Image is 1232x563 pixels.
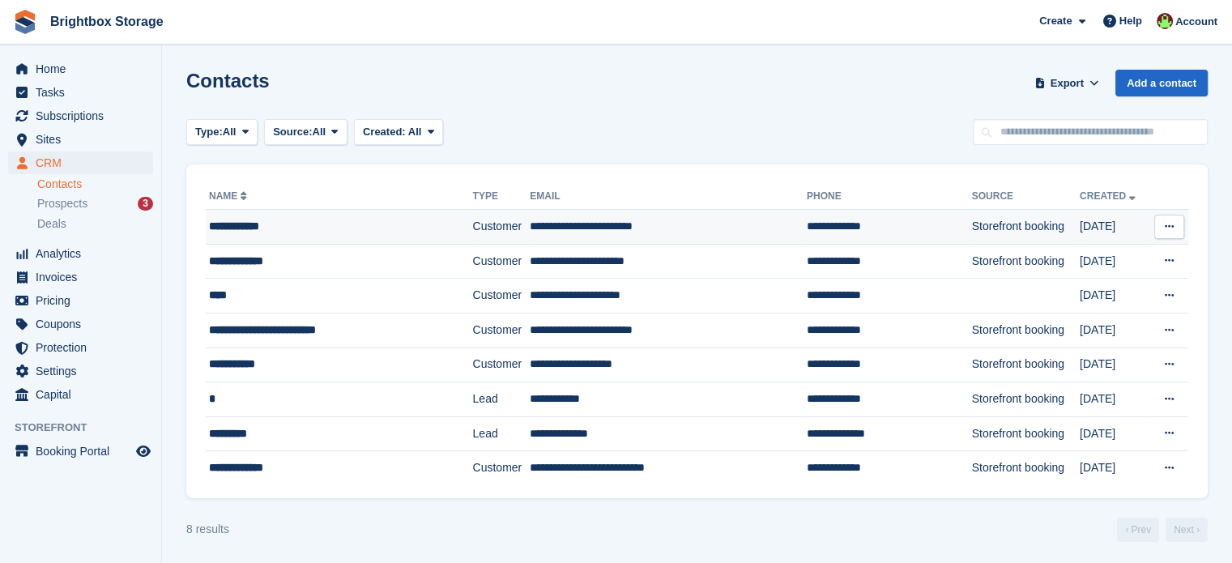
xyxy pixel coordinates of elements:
td: Customer [472,210,530,245]
td: [DATE] [1080,348,1149,382]
td: Storefront booking [972,210,1080,245]
td: Storefront booking [972,313,1080,348]
span: Source: [273,124,312,140]
a: Name [209,190,250,202]
span: Account [1175,14,1217,30]
td: Storefront booking [972,348,1080,382]
td: [DATE] [1080,279,1149,313]
td: Storefront booking [972,416,1080,451]
td: [DATE] [1080,313,1149,348]
a: menu [8,336,153,359]
h1: Contacts [186,70,270,92]
span: Created: [363,126,406,138]
td: Lead [472,382,530,417]
a: menu [8,242,153,265]
span: Type: [195,124,223,140]
img: Marlena [1157,13,1173,29]
button: Created: All [354,119,443,146]
a: menu [8,360,153,382]
span: Pricing [36,289,133,312]
span: Home [36,58,133,80]
td: Storefront booking [972,451,1080,485]
th: Source [972,184,1080,210]
span: Capital [36,383,133,406]
a: Brightbox Storage [44,8,170,35]
span: Help [1119,13,1142,29]
td: Storefront booking [972,244,1080,279]
td: [DATE] [1080,210,1149,245]
span: Deals [37,216,66,232]
span: Tasks [36,81,133,104]
div: 3 [138,197,153,211]
a: menu [8,104,153,127]
span: Analytics [36,242,133,265]
td: Lead [472,416,530,451]
span: All [223,124,237,140]
button: Export [1031,70,1102,96]
a: Contacts [37,177,153,192]
td: Customer [472,348,530,382]
a: Previous [1117,518,1159,542]
a: Deals [37,215,153,232]
td: Customer [472,313,530,348]
td: [DATE] [1080,451,1149,485]
span: Settings [36,360,133,382]
a: Created [1080,190,1139,202]
a: menu [8,440,153,463]
span: Booking Portal [36,440,133,463]
button: Source: All [264,119,347,146]
th: Type [472,184,530,210]
td: [DATE] [1080,416,1149,451]
a: menu [8,128,153,151]
a: menu [8,266,153,288]
a: menu [8,151,153,174]
td: Customer [472,279,530,313]
span: Storefront [15,420,161,436]
span: Prospects [37,196,87,211]
span: Create [1039,13,1072,29]
a: Preview store [134,441,153,461]
a: menu [8,383,153,406]
span: Export [1051,75,1084,92]
span: All [408,126,422,138]
a: menu [8,81,153,104]
div: 8 results [186,521,229,538]
a: Next [1166,518,1208,542]
span: All [313,124,326,140]
a: menu [8,313,153,335]
nav: Page [1114,518,1211,542]
a: menu [8,289,153,312]
a: Add a contact [1115,70,1208,96]
button: Type: All [186,119,258,146]
span: Invoices [36,266,133,288]
span: Coupons [36,313,133,335]
th: Email [530,184,807,210]
td: Customer [472,451,530,485]
td: Storefront booking [972,382,1080,417]
a: menu [8,58,153,80]
img: stora-icon-8386f47178a22dfd0bd8f6a31ec36ba5ce8667c1dd55bd0f319d3a0aa187defe.svg [13,10,37,34]
span: Protection [36,336,133,359]
span: Subscriptions [36,104,133,127]
span: CRM [36,151,133,174]
td: [DATE] [1080,244,1149,279]
td: [DATE] [1080,382,1149,417]
span: Sites [36,128,133,151]
th: Phone [807,184,972,210]
td: Customer [472,244,530,279]
a: Prospects 3 [37,195,153,212]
